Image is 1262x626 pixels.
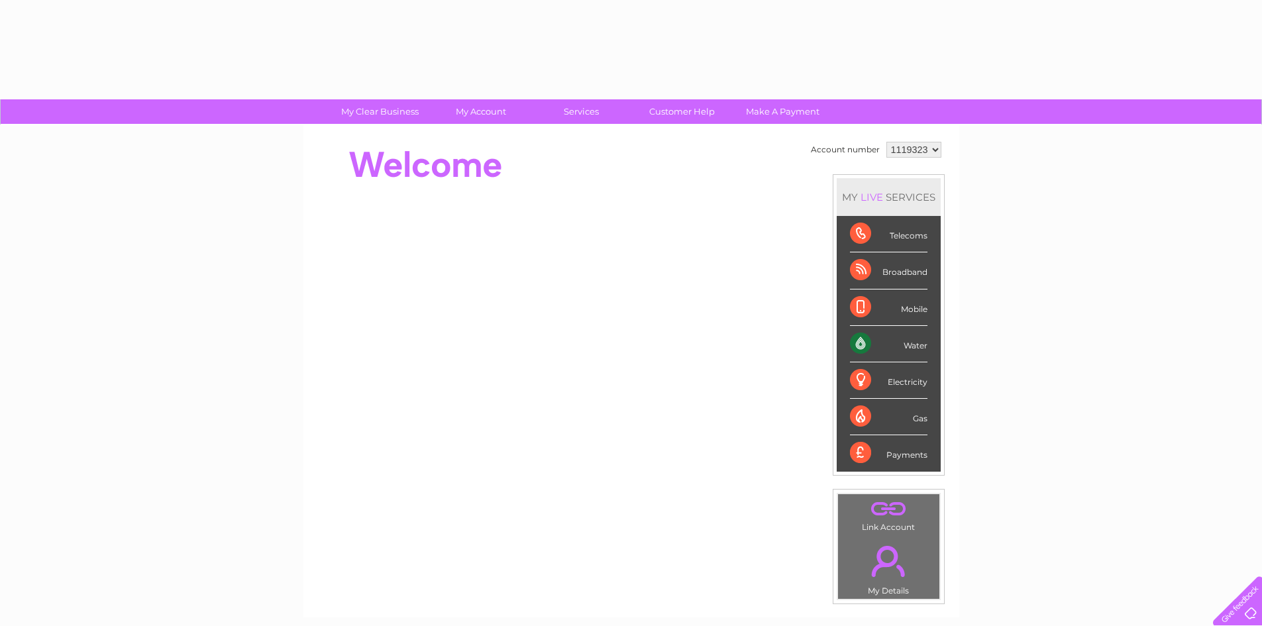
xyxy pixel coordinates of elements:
[808,138,883,161] td: Account number
[850,435,927,471] div: Payments
[850,399,927,435] div: Gas
[426,99,535,124] a: My Account
[837,178,941,216] div: MY SERVICES
[841,497,936,521] a: .
[850,289,927,326] div: Mobile
[728,99,837,124] a: Make A Payment
[850,216,927,252] div: Telecoms
[837,494,940,535] td: Link Account
[325,99,435,124] a: My Clear Business
[850,326,927,362] div: Water
[841,538,936,584] a: .
[627,99,737,124] a: Customer Help
[837,535,940,600] td: My Details
[850,252,927,289] div: Broadband
[527,99,636,124] a: Services
[850,362,927,399] div: Electricity
[858,191,886,203] div: LIVE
